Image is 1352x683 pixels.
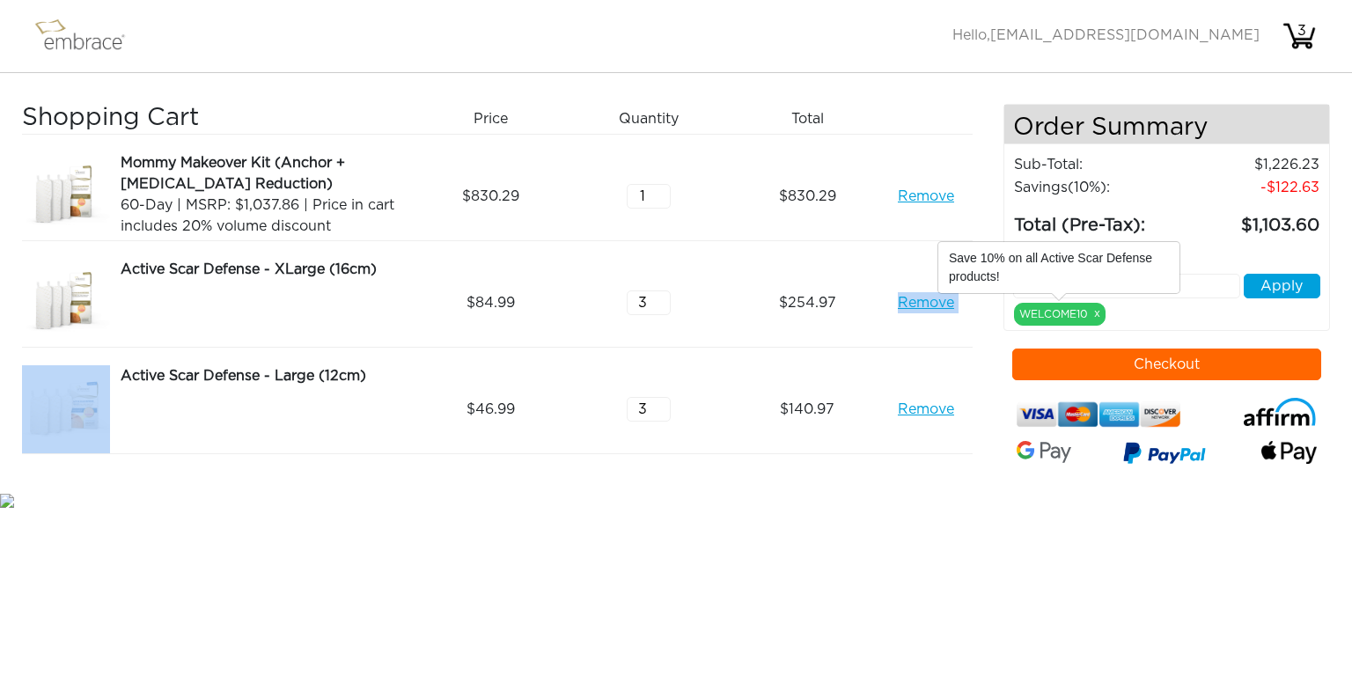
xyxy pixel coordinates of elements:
img: affirm-logo.svg [1243,398,1317,427]
a: Remove [898,292,954,313]
a: 3 [1282,28,1317,42]
span: 46.99 [467,399,515,420]
button: Checkout [1012,349,1322,380]
img: 7ce86e4a-8ce9-11e7-b542-02e45ca4b85b.jpeg [22,152,110,240]
h3: Shopping Cart [22,104,405,134]
img: paypal-v3.png [1123,437,1206,471]
a: Remove [898,186,954,207]
div: Active Scar Defense - XLarge (16cm) [121,259,405,280]
td: 122.63 [1182,176,1320,199]
div: WELCOME10 [1014,303,1106,326]
a: Remove [898,399,954,420]
div: Price [418,104,577,134]
div: 3 [1284,20,1319,41]
div: Mommy Makeover Kit (Anchor + [MEDICAL_DATA] Reduction) [121,152,405,195]
img: a09f5d18-8da6-11e7-9c79-02e45ca4b85b.jpeg [22,259,110,347]
td: Sub-Total: [1013,153,1182,176]
img: logo.png [31,14,145,58]
span: 830.29 [462,186,519,207]
img: d2f91f46-8dcf-11e7-b919-02e45ca4b85b.jpeg [22,365,110,453]
button: Apply [1244,274,1320,298]
span: Hello, [952,28,1260,42]
span: 140.97 [780,399,834,420]
h4: Order Summary [1004,105,1330,144]
span: 254.97 [779,292,836,313]
span: Quantity [619,108,679,129]
div: 60-Day | MSRP: $1,037.86 | Price in cart includes 20% volume discount [121,195,405,237]
td: Total (Pre-Tax): [1013,199,1182,239]
img: cart [1282,18,1317,54]
td: 1,226.23 [1182,153,1320,176]
div: Save 10% on all Active Scar Defense products! [938,242,1179,293]
td: 1,103.60 [1182,199,1320,239]
span: 830.29 [779,186,836,207]
img: credit-cards.png [1017,398,1181,432]
img: fullApplePay.png [1261,441,1317,464]
div: Total [735,104,893,134]
div: Active Scar Defense - Large (12cm) [121,365,405,386]
td: Savings : [1013,176,1182,199]
span: 84.99 [467,292,515,313]
span: (10%) [1068,180,1106,195]
img: Google-Pay-Logo.svg [1017,441,1072,463]
span: [EMAIL_ADDRESS][DOMAIN_NAME] [990,28,1260,42]
a: x [1094,305,1100,321]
